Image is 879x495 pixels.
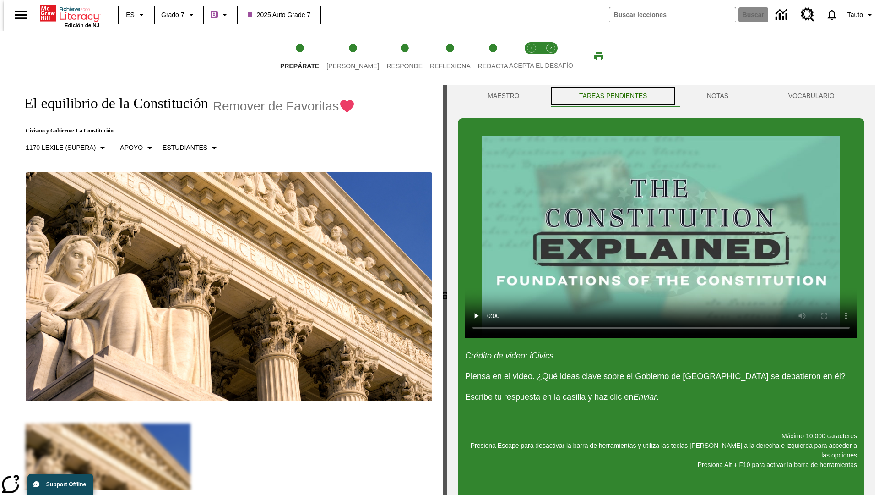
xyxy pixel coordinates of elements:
[213,98,355,114] button: Remover de Favoritas - El equilibrio de la Constitución
[465,370,857,383] p: Piensa en el video. ¿Qué ideas clave sobre el Gobierno de [GEOGRAPHIC_DATA] se debatieron en él?
[465,391,857,403] p: Escribe tu respuesta en la casilla y haz clic en .
[458,85,864,107] div: Instructional Panel Tabs
[15,95,208,112] h1: El equilibrio de la Constitución
[126,10,135,20] span: ES
[157,6,201,23] button: Grado: Grado 7, Elige un grado
[465,460,857,470] p: Presiona Alt + F10 para activar la barra de herramientas
[212,9,217,20] span: B
[518,31,545,82] button: Acepta el desafío lee step 1 of 2
[319,31,386,82] button: Lee step 2 of 5
[530,46,532,50] text: 1
[549,46,552,50] text: 2
[273,31,326,82] button: Prepárate step 1 of 5
[820,3,844,27] a: Notificaciones
[116,140,159,156] button: Tipo de apoyo, Apoyo
[161,10,184,20] span: Grado 7
[447,85,875,495] div: activity
[478,62,508,70] span: Redacta
[163,143,207,153] p: Estudiantes
[509,62,573,69] span: ACEPTA EL DESAFÍO
[465,351,553,360] em: Crédito de video: iCivics
[248,10,311,20] span: 2025 Auto Grade 7
[22,140,112,156] button: Seleccione Lexile, 1170 Lexile (Supera)
[844,6,879,23] button: Perfil/Configuración
[46,481,86,488] span: Support Offline
[430,62,471,70] span: Reflexiona
[379,31,430,82] button: Responde step 3 of 5
[15,127,355,134] p: Civismo y Gobierno: La Constitución
[471,31,515,82] button: Redacta step 5 of 5
[326,62,379,70] span: [PERSON_NAME]
[26,172,432,401] img: El edificio del Tribunal Supremo de Estados Unidos ostenta la frase "Igualdad de justicia bajo la...
[386,62,423,70] span: Responde
[26,143,96,153] p: 1170 Lexile (Supera)
[549,85,677,107] button: TAREAS PENDIENTES
[465,431,857,441] p: Máximo 10,000 caracteres
[7,1,34,28] button: Abrir el menú lateral
[122,6,151,23] button: Lenguaje: ES, Selecciona un idioma
[4,85,443,490] div: reading
[458,85,549,107] button: Maestro
[120,143,143,153] p: Apoyo
[795,2,820,27] a: Centro de recursos, Se abrirá en una pestaña nueva.
[40,3,99,28] div: Portada
[423,31,478,82] button: Reflexiona step 4 of 5
[65,22,99,28] span: Edición de NJ
[847,10,863,20] span: Tauto
[159,140,223,156] button: Seleccionar estudiante
[213,99,339,114] span: Remover de Favoritas
[677,85,759,107] button: NOTAS
[584,48,613,65] button: Imprimir
[465,441,857,460] p: Presiona Escape para desactivar la barra de herramientas y utiliza las teclas [PERSON_NAME] a la ...
[27,474,93,495] button: Support Offline
[207,6,234,23] button: Boost El color de la clase es morado/púrpura. Cambiar el color de la clase.
[280,62,319,70] span: Prepárate
[537,31,564,82] button: Acepta el desafío contesta step 2 of 2
[770,2,795,27] a: Centro de información
[758,85,864,107] button: VOCABULARIO
[443,85,447,495] div: Pulsa la tecla de intro o la barra espaciadora y luego presiona las flechas de derecha e izquierd...
[4,7,134,16] body: Máximo 10,000 caracteres Presiona Escape para desactivar la barra de herramientas y utiliza las t...
[609,7,736,22] input: Buscar campo
[633,392,657,401] em: Enviar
